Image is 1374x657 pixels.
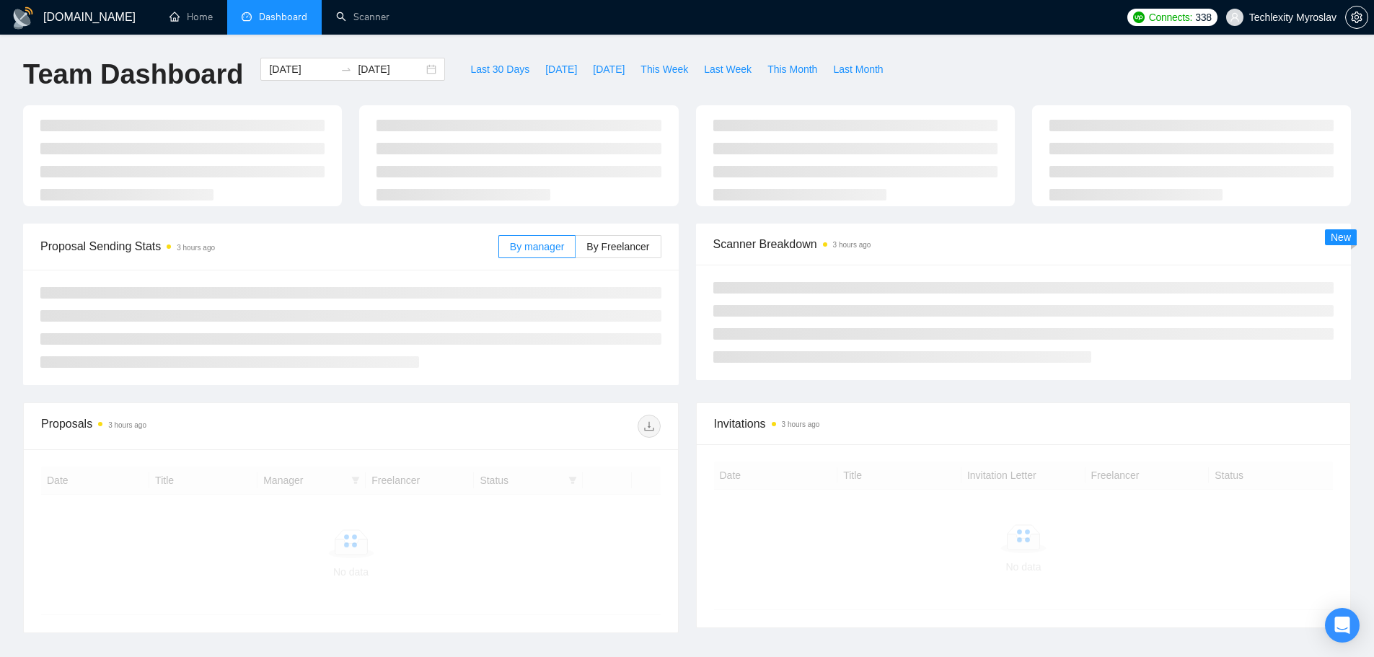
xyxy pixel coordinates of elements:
span: By manager [510,241,564,252]
span: 338 [1195,9,1211,25]
span: Scanner Breakdown [713,235,1334,253]
span: Last 30 Days [470,61,529,77]
span: This Week [640,61,688,77]
span: By Freelancer [586,241,649,252]
span: [DATE] [545,61,577,77]
time: 3 hours ago [782,420,820,428]
time: 3 hours ago [833,241,871,249]
span: to [340,63,352,75]
span: swap-right [340,63,352,75]
button: Last Week [696,58,759,81]
div: Proposals [41,415,351,438]
time: 3 hours ago [108,421,146,429]
div: Open Intercom Messenger [1325,608,1360,643]
button: setting [1345,6,1368,29]
span: setting [1346,12,1368,23]
a: searchScanner [336,11,389,23]
img: logo [12,6,35,30]
a: setting [1345,12,1368,23]
span: dashboard [242,12,252,22]
span: Last Month [833,61,883,77]
button: [DATE] [585,58,633,81]
span: New [1331,232,1351,243]
input: End date [358,61,423,77]
span: Last Week [704,61,752,77]
button: [DATE] [537,58,585,81]
span: Dashboard [259,11,307,23]
time: 3 hours ago [177,244,215,252]
button: Last Month [825,58,891,81]
span: user [1230,12,1240,22]
a: homeHome [169,11,213,23]
span: Proposal Sending Stats [40,237,498,255]
span: [DATE] [593,61,625,77]
h1: Team Dashboard [23,58,243,92]
span: Invitations [714,415,1334,433]
button: Last 30 Days [462,58,537,81]
button: This Month [759,58,825,81]
input: Start date [269,61,335,77]
span: Connects: [1149,9,1192,25]
img: upwork-logo.png [1133,12,1145,23]
span: This Month [767,61,817,77]
button: This Week [633,58,696,81]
